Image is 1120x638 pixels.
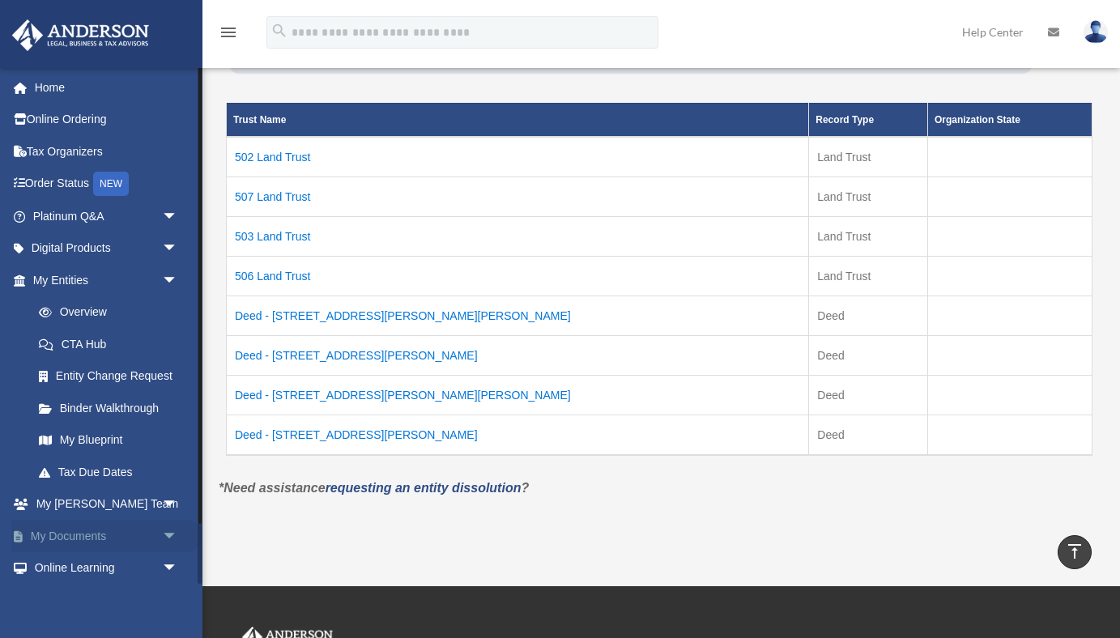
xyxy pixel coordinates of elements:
a: Online Learningarrow_drop_down [11,552,202,585]
td: Land Trust [809,137,928,177]
i: menu [219,23,238,42]
a: Overview [23,296,186,329]
td: 507 Land Trust [227,177,809,216]
a: Digital Productsarrow_drop_down [11,232,202,265]
td: 502 Land Trust [227,137,809,177]
th: Organization State [927,103,1092,137]
a: My Entitiesarrow_drop_down [11,264,194,296]
a: vertical_align_top [1058,535,1092,569]
span: arrow_drop_down [162,552,194,585]
td: Deed [809,335,928,375]
td: 503 Land Trust [227,216,809,256]
td: Deed - [STREET_ADDRESS][PERSON_NAME][PERSON_NAME] [227,296,809,335]
a: menu [219,28,238,42]
td: 506 Land Trust [227,256,809,296]
a: Tax Due Dates [23,456,194,488]
span: arrow_drop_down [162,488,194,521]
span: arrow_drop_down [162,264,194,297]
td: Deed - [STREET_ADDRESS][PERSON_NAME] [227,335,809,375]
td: Land Trust [809,216,928,256]
span: arrow_drop_down [162,200,194,233]
span: arrow_drop_down [162,520,194,553]
th: Trust Name [227,103,809,137]
a: Tax Organizers [11,135,202,168]
td: Deed [809,375,928,415]
td: Deed - [STREET_ADDRESS][PERSON_NAME] [227,415,809,455]
td: Deed [809,296,928,335]
a: My [PERSON_NAME] Teamarrow_drop_down [11,488,202,521]
th: Record Type [809,103,928,137]
td: Land Trust [809,177,928,216]
span: arrow_drop_down [162,232,194,266]
a: My Documentsarrow_drop_down [11,520,202,552]
td: Deed [809,415,928,455]
td: Land Trust [809,256,928,296]
a: CTA Hub [23,328,194,360]
a: Home [11,71,202,104]
i: vertical_align_top [1065,542,1084,561]
img: User Pic [1084,20,1108,44]
div: NEW [93,172,129,196]
img: Anderson Advisors Platinum Portal [7,19,154,51]
a: Order StatusNEW [11,168,202,201]
em: *Need assistance ? [219,481,529,495]
a: My Blueprint [23,424,194,457]
i: search [270,22,288,40]
td: Deed - [STREET_ADDRESS][PERSON_NAME][PERSON_NAME] [227,375,809,415]
a: requesting an entity dissolution [326,481,522,495]
a: Platinum Q&Aarrow_drop_down [11,200,202,232]
a: Online Ordering [11,104,202,136]
a: Entity Change Request [23,360,194,393]
a: Binder Walkthrough [23,392,194,424]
